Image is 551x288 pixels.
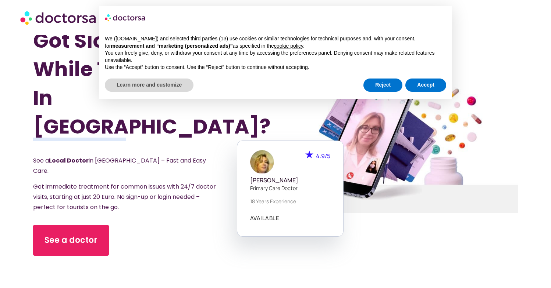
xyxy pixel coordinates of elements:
a: See a doctor [33,225,109,256]
p: Primary care doctor [250,184,330,192]
button: Learn more and customize [105,79,193,92]
p: Use the “Accept” button to consent. Use the “Reject” button to continue without accepting. [105,64,446,71]
strong: Local Doctor [49,156,89,165]
p: We ([DOMAIN_NAME]) and selected third parties (13) use cookies or similar technologies for techni... [105,35,446,50]
span: AVAILABLE [250,215,280,221]
span: See a doctor [45,234,97,246]
button: Reject [363,79,402,92]
h5: [PERSON_NAME] [250,177,330,184]
p: You can freely give, deny, or withdraw your consent at any time by accessing the preferences pane... [105,50,446,64]
p: 18 years experience [250,197,330,205]
h1: Got Sick While Traveling In [GEOGRAPHIC_DATA]? [33,26,239,141]
strong: measurement and “marketing (personalized ads)” [111,43,232,49]
span: 4.9/5 [316,152,330,160]
a: cookie policy [274,43,303,49]
span: See a in [GEOGRAPHIC_DATA] – Fast and Easy Care. [33,156,206,175]
button: Accept [405,79,446,92]
span: Get immediate treatment for common issues with 24/7 doctor visits, starting at just 20 Euro. No s... [33,182,216,211]
img: logo [105,12,146,23]
a: AVAILABLE [250,215,280,221]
